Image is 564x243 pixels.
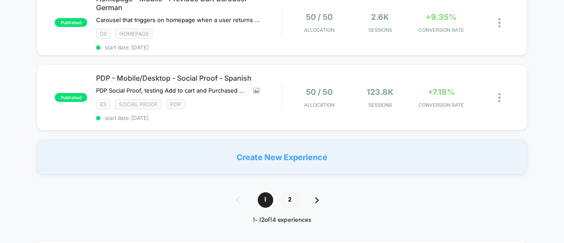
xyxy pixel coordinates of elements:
[315,197,319,203] img: pagination forward
[96,16,260,23] span: Carousel that triggers on homepage when a user returns and their cart has more than 0 items in it...
[96,29,111,39] span: DE
[304,27,334,33] span: Allocation
[306,12,333,22] span: 50 / 50
[96,115,282,121] span: start date: [DATE]
[498,18,501,27] img: close
[115,99,162,109] span: SOCIAL PROOF
[55,93,87,102] span: published
[166,99,185,109] span: PDP
[304,102,334,108] span: Allocation
[426,12,456,22] span: +9.35%
[37,139,527,175] div: Create New Experience
[227,217,337,224] div: 1 - 12 of 14 experiences
[413,27,469,33] span: CONVERSION RATE
[413,102,469,108] span: CONVERSION RATE
[96,74,282,82] span: PDP - Mobile/Desktop - Social Proof - Spanish
[55,18,87,27] span: published
[367,87,393,97] span: 123.8k
[96,87,247,94] span: PDP Social Proof, testing Add to cart and Purchased messaging
[96,99,111,109] span: ES
[352,102,408,108] span: Sessions
[498,93,501,102] img: close
[352,27,408,33] span: Sessions
[258,192,273,208] span: 1
[282,192,297,208] span: 2
[306,87,333,97] span: 50 / 50
[115,29,153,39] span: HOMEPAGE
[428,87,455,97] span: +7.18%
[96,44,282,51] span: start date: [DATE]
[371,12,389,22] span: 2.6k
